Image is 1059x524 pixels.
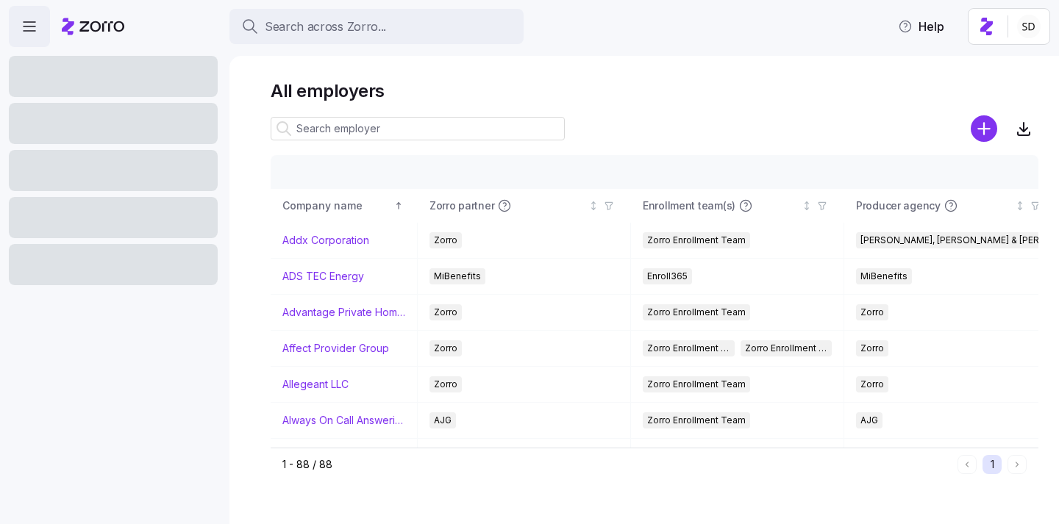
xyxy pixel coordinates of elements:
[647,232,746,248] span: Zorro Enrollment Team
[898,18,944,35] span: Help
[860,304,884,320] span: Zorro
[1015,201,1025,211] div: Not sorted
[647,268,688,284] span: Enroll365
[745,340,828,356] span: Zorro Enrollment Experts
[860,376,884,392] span: Zorro
[856,198,941,213] span: Producer agency
[418,189,631,223] th: Zorro partnerNot sorted
[434,268,481,284] span: MiBenefits
[860,340,884,356] span: Zorro
[958,455,977,474] button: Previous page
[860,412,878,428] span: AJG
[282,341,389,356] a: Affect Provider Group
[647,304,746,320] span: Zorro Enrollment Team
[434,304,457,320] span: Zorro
[1017,15,1041,38] img: 038087f1531ae87852c32fa7be65e69b
[434,412,452,428] span: AJG
[802,201,812,211] div: Not sorted
[971,115,997,142] svg: add icon
[282,233,369,248] a: Addx Corporation
[588,201,599,211] div: Not sorted
[271,79,1038,102] h1: All employers
[229,9,524,44] button: Search across Zorro...
[860,268,908,284] span: MiBenefits
[434,232,457,248] span: Zorro
[647,376,746,392] span: Zorro Enrollment Team
[265,18,386,36] span: Search across Zorro...
[282,305,405,320] a: Advantage Private Home Care
[434,376,457,392] span: Zorro
[271,117,565,140] input: Search employer
[434,340,457,356] span: Zorro
[282,377,349,392] a: Allegeant LLC
[886,12,956,41] button: Help
[282,269,364,284] a: ADS TEC Energy
[1008,455,1027,474] button: Next page
[647,412,746,428] span: Zorro Enrollment Team
[393,201,404,211] div: Sorted ascending
[282,198,391,214] div: Company name
[282,457,952,472] div: 1 - 88 / 88
[844,189,1058,223] th: Producer agencyNot sorted
[271,189,418,223] th: Company nameSorted ascending
[643,198,735,213] span: Enrollment team(s)
[647,340,730,356] span: Zorro Enrollment Team
[282,413,405,428] a: Always On Call Answering Service
[429,198,494,213] span: Zorro partner
[631,189,844,223] th: Enrollment team(s)Not sorted
[983,455,1002,474] button: 1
